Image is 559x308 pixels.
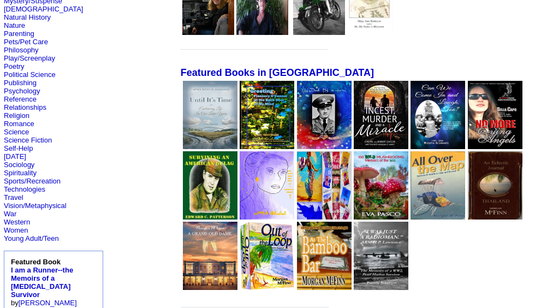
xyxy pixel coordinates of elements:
a: D.E.Z. Butler [293,27,345,37]
a: Can We Come In and Laugh, Too? [411,141,465,151]
a: Parenting [4,29,34,38]
a: Play/Screenplay [4,54,55,62]
a: Philosophy [4,46,39,54]
a: Pets/Pet Care [4,38,48,46]
img: 53211.jpg [183,222,237,290]
a: Psychology [4,87,40,95]
a: Spirituality [4,169,37,177]
img: 71368.jpg [354,222,408,290]
a: Vision/Metaphysical [4,202,67,210]
font: by [11,258,77,307]
img: 79558.jpg [297,151,352,220]
a: A Grand Old Dame [183,282,237,292]
img: 54714.jpg [411,81,465,149]
img: 74222.jpg [354,151,408,220]
a: Women [4,226,28,234]
a: Western [4,218,30,226]
a: Mary Ann Barrucco [347,27,399,37]
a: I am a Runner--the Memoirs of a [MEDICAL_DATA] Survivor [11,266,73,299]
a: War [4,210,16,218]
a: Greeting Flannery O’Connor at the Back Door of My Mind [240,141,294,151]
a: Poetry [4,62,25,70]
img: 30515.jpeg [183,151,237,220]
img: 69687.jpg [240,151,294,220]
a: Out of the Loop [240,282,294,292]
img: 78250.jpg [240,81,294,149]
a: Religion [4,111,29,120]
b: Featured Book [11,258,73,299]
a: Reference [4,95,37,103]
a: Political Science [4,70,56,79]
a: Surviving an American Gulag [183,212,237,221]
img: 80246.jpeg [183,81,237,149]
img: 51163.jpg [297,222,352,290]
img: 79805.jpg [354,81,408,149]
a: Sociology [4,161,34,169]
a: Publishing [4,79,37,87]
a: Travel [4,193,23,202]
a: Romance [4,120,34,128]
a: Morgan McFinn [236,27,288,37]
a: [DATE] [4,152,26,161]
a: An Eclectic Journal...Thailand [468,212,522,221]
a: Until It's Time: Embracing Life In Our Later Years [183,141,237,151]
a: Natural History [4,13,51,21]
a: Science [4,128,29,136]
a: Sports/Recreation [4,177,61,185]
img: 78037.jpg [297,81,352,149]
img: 49506.jpg [240,222,294,290]
a: All Over the Map [411,212,465,221]
a: Young Adult/Teen [4,234,59,242]
a: Self-Help [4,144,33,152]
a: Science Fiction [4,136,52,144]
a: Congo, Rwanda & Burundi, the pillars of my youth [297,212,352,221]
a: Nature [4,21,25,29]
a: The Heart, Mind And Soul Of A Christian Woman [240,212,294,221]
a: I Was Just a Radioman [354,282,408,292]
a: At the Bamboo Bar [297,282,352,292]
a: 100 Wild Mushrooms: Memoirs of the '60s [354,212,408,221]
a: Incest, Murder and a Miracle [354,141,408,151]
a: Nina Anderson [182,27,234,37]
a: Relationships [4,103,46,111]
font: Featured Books in [GEOGRAPHIC_DATA] [181,67,374,78]
img: 79843.jpg [468,81,522,149]
a: Featured Books in [GEOGRAPHIC_DATA] [181,68,374,78]
a: Technologies [4,185,45,193]
img: 51692.jpg [411,151,465,220]
a: My Dad IS a Hero [297,141,352,151]
a: [PERSON_NAME] [19,299,77,307]
a: No More Crying Angels [468,141,522,151]
img: 54108.jpg [468,151,522,220]
a: [DEMOGRAPHIC_DATA] [4,5,83,13]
